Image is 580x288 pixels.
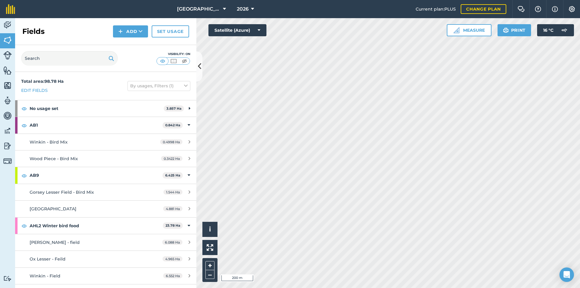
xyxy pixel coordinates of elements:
[30,256,66,262] span: Ox Lesser - Feild
[559,267,574,282] div: Open Intercom Messenger
[30,100,164,117] strong: No usage set
[165,123,180,127] strong: 0.842 Ha
[108,55,114,62] img: svg+xml;base64,PHN2ZyB4bWxucz0iaHR0cDovL3d3dy53My5vcmcvMjAwMC9zdmciIHdpZHRoPSIxOSIgaGVpZ2h0PSIyNC...
[113,25,148,37] button: Add
[165,173,180,177] strong: 6.425 Ha
[166,223,180,228] strong: 23.78 Ha
[163,273,182,278] span: 6.552 Ha
[30,117,163,133] strong: AB1
[205,261,214,270] button: +
[30,240,80,245] span: [PERSON_NAME] - field
[15,184,196,200] a: Gorsey Lesser Field - Bird Mix1.544 Ha
[156,52,190,57] div: Visibility: On
[237,5,249,13] span: 2026
[207,244,213,251] img: Four arrows, one pointing top left, one top right, one bottom right and the last bottom left
[21,51,118,66] input: Search
[163,189,182,195] span: 1.544 Ha
[15,134,196,150] a: Winkin - Bird Mix0.4998 Ha
[21,222,27,229] img: svg+xml;base64,PHN2ZyB4bWxucz0iaHR0cDovL3d3dy53My5vcmcvMjAwMC9zdmciIHdpZHRoPSIxOCIgaGVpZ2h0PSIyNC...
[3,141,12,150] img: svg+xml;base64,PD94bWwgdmVyc2lvbj0iMS4wIiBlbmNvZGluZz0idXRmLTgiPz4KPCEtLSBHZW5lcmF0b3I6IEFkb2JlIE...
[15,150,196,167] a: Wood Piece - Bird Mix0.3422 Ha
[3,36,12,45] img: svg+xml;base64,PHN2ZyB4bWxucz0iaHR0cDovL3d3dy53My5vcmcvMjAwMC9zdmciIHdpZHRoPSI1NiIgaGVpZ2h0PSI2MC...
[3,81,12,90] img: svg+xml;base64,PHN2ZyB4bWxucz0iaHR0cDovL3d3dy53My5vcmcvMjAwMC9zdmciIHdpZHRoPSI1NiIgaGVpZ2h0PSI2MC...
[162,240,182,245] span: 6.088 Ha
[127,81,190,91] button: By usages, Filters (1)
[568,6,575,12] img: A cog icon
[6,4,15,14] img: fieldmargin Logo
[208,24,266,36] button: Satellite (Azure)
[177,5,221,13] span: [GEOGRAPHIC_DATA]
[30,189,94,195] span: Gorsey Lesser Field - Bird Mix
[21,172,27,179] img: svg+xml;base64,PHN2ZyB4bWxucz0iaHR0cDovL3d3dy53My5vcmcvMjAwMC9zdmciIHdpZHRoPSIxOCIgaGVpZ2h0PSIyNC...
[447,24,491,36] button: Measure
[22,27,45,36] h2: Fields
[498,24,531,36] button: Print
[558,24,570,36] img: svg+xml;base64,PD94bWwgdmVyc2lvbj0iMS4wIiBlbmNvZGluZz0idXRmLTgiPz4KPCEtLSBHZW5lcmF0b3I6IEFkb2JlIE...
[118,28,123,35] img: svg+xml;base64,PHN2ZyB4bWxucz0iaHR0cDovL3d3dy53My5vcmcvMjAwMC9zdmciIHdpZHRoPSIxNCIgaGVpZ2h0PSIyNC...
[209,225,211,233] span: i
[181,58,188,64] img: svg+xml;base64,PHN2ZyB4bWxucz0iaHR0cDovL3d3dy53My5vcmcvMjAwMC9zdmciIHdpZHRoPSI1MCIgaGVpZ2h0PSI0MC...
[160,139,182,144] span: 0.4998 Ha
[3,66,12,75] img: svg+xml;base64,PHN2ZyB4bWxucz0iaHR0cDovL3d3dy53My5vcmcvMjAwMC9zdmciIHdpZHRoPSI1NiIgaGVpZ2h0PSI2MC...
[30,206,76,212] span: [GEOGRAPHIC_DATA]
[537,24,574,36] button: 16 °C
[15,218,196,234] div: AHL2 Winter bird food23.78 Ha
[416,6,456,12] span: Current plan : PLUS
[3,126,12,135] img: svg+xml;base64,PD94bWwgdmVyc2lvbj0iMS4wIiBlbmNvZGluZz0idXRmLTgiPz4KPCEtLSBHZW5lcmF0b3I6IEFkb2JlIE...
[30,167,163,183] strong: AB9
[461,4,506,14] a: Change plan
[15,201,196,217] a: [GEOGRAPHIC_DATA]4.881 Ha
[3,21,12,30] img: svg+xml;base64,PD94bWwgdmVyc2lvbj0iMS4wIiBlbmNvZGluZz0idXRmLTgiPz4KPCEtLSBHZW5lcmF0b3I6IEFkb2JlIE...
[3,96,12,105] img: svg+xml;base64,PD94bWwgdmVyc2lvbj0iMS4wIiBlbmNvZGluZz0idXRmLTgiPz4KPCEtLSBHZW5lcmF0b3I6IEFkb2JlIE...
[3,51,12,60] img: svg+xml;base64,PD94bWwgdmVyc2lvbj0iMS4wIiBlbmNvZGluZz0idXRmLTgiPz4KPCEtLSBHZW5lcmF0b3I6IEFkb2JlIE...
[166,106,182,111] strong: 3.857 Ha
[21,87,48,94] a: Edit fields
[15,251,196,267] a: Ox Lesser - Feild4.965 Ha
[30,156,78,161] span: Wood Piece - Bird Mix
[159,58,166,64] img: svg+xml;base64,PHN2ZyB4bWxucz0iaHR0cDovL3d3dy53My5vcmcvMjAwMC9zdmciIHdpZHRoPSI1MCIgaGVpZ2h0PSI0MC...
[15,167,196,183] div: AB96.425 Ha
[453,27,459,33] img: Ruler icon
[30,139,68,145] span: Winkin - Bird Mix
[30,273,60,279] span: Winkin - Field
[170,58,177,64] img: svg+xml;base64,PHN2ZyB4bWxucz0iaHR0cDovL3d3dy53My5vcmcvMjAwMC9zdmciIHdpZHRoPSI1MCIgaGVpZ2h0PSI0MC...
[205,270,214,279] button: –
[15,100,196,117] div: No usage set3.857 Ha
[161,156,182,161] span: 0.3422 Ha
[517,6,525,12] img: Two speech bubbles overlapping with the left bubble in the forefront
[163,206,182,211] span: 4.881 Ha
[163,256,182,261] span: 4.965 Ha
[21,79,64,84] strong: Total area : 98.78 Ha
[543,24,553,36] span: 16 ° C
[21,122,27,129] img: svg+xml;base64,PHN2ZyB4bWxucz0iaHR0cDovL3d3dy53My5vcmcvMjAwMC9zdmciIHdpZHRoPSIxOCIgaGVpZ2h0PSIyNC...
[15,117,196,133] div: AB10.842 Ha
[534,6,542,12] img: A question mark icon
[552,5,558,13] img: svg+xml;base64,PHN2ZyB4bWxucz0iaHR0cDovL3d3dy53My5vcmcvMjAwMC9zdmciIHdpZHRoPSIxNyIgaGVpZ2h0PSIxNy...
[15,268,196,284] a: Winkin - Field6.552 Ha
[152,25,189,37] a: Set usage
[503,27,509,34] img: svg+xml;base64,PHN2ZyB4bWxucz0iaHR0cDovL3d3dy53My5vcmcvMjAwMC9zdmciIHdpZHRoPSIxOSIgaGVpZ2h0PSIyNC...
[30,218,163,234] strong: AHL2 Winter bird food
[3,276,12,281] img: svg+xml;base64,PD94bWwgdmVyc2lvbj0iMS4wIiBlbmNvZGluZz0idXRmLTgiPz4KPCEtLSBHZW5lcmF0b3I6IEFkb2JlIE...
[3,111,12,120] img: svg+xml;base64,PD94bWwgdmVyc2lvbj0iMS4wIiBlbmNvZGluZz0idXRmLTgiPz4KPCEtLSBHZW5lcmF0b3I6IEFkb2JlIE...
[15,234,196,251] a: [PERSON_NAME] - field6.088 Ha
[21,105,27,112] img: svg+xml;base64,PHN2ZyB4bWxucz0iaHR0cDovL3d3dy53My5vcmcvMjAwMC9zdmciIHdpZHRoPSIxOCIgaGVpZ2h0PSIyNC...
[202,222,217,237] button: i
[3,157,12,165] img: svg+xml;base64,PD94bWwgdmVyc2lvbj0iMS4wIiBlbmNvZGluZz0idXRmLTgiPz4KPCEtLSBHZW5lcmF0b3I6IEFkb2JlIE...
